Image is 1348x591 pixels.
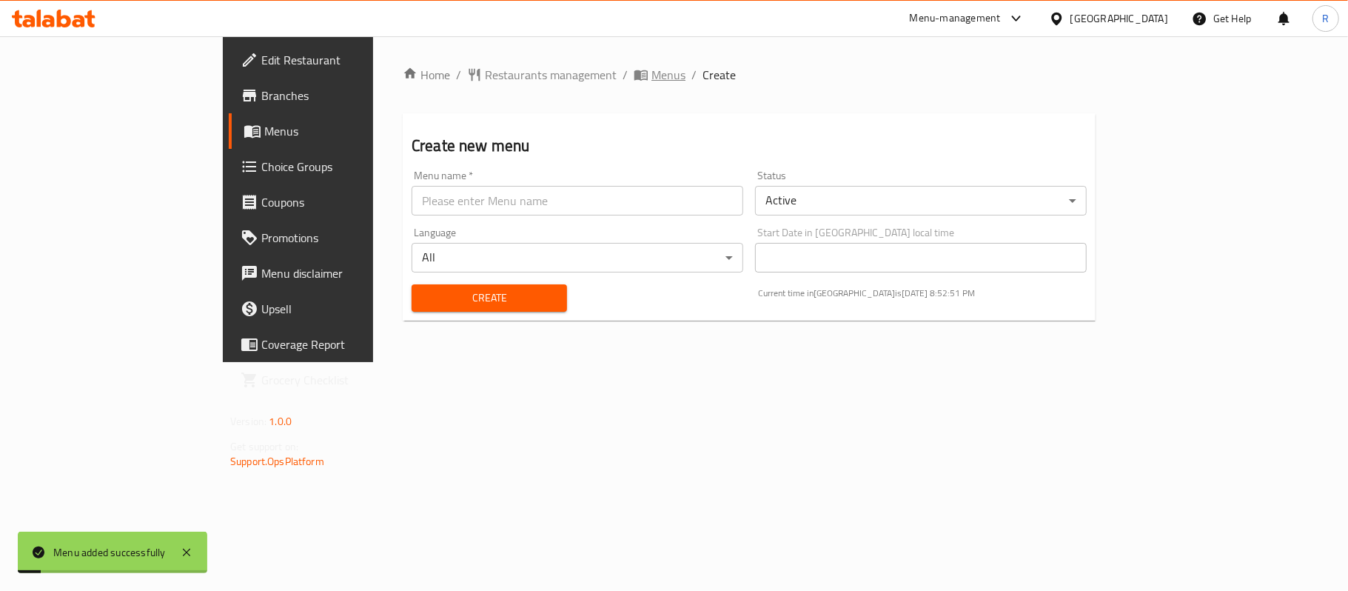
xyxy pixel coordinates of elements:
div: [GEOGRAPHIC_DATA] [1070,10,1168,27]
div: Menu-management [910,10,1001,27]
div: Active [755,186,1087,216]
h2: Create new menu [412,135,1087,157]
a: Coverage Report [229,327,448,362]
a: Promotions [229,220,448,256]
a: Branches [229,78,448,113]
a: Choice Groups [229,149,448,184]
a: Menu disclaimer [229,256,448,291]
a: Coupons [229,184,448,220]
span: Promotions [261,229,436,247]
div: Menu added successfully [53,544,166,561]
li: / [623,66,628,84]
nav: breadcrumb [403,66,1096,84]
span: Coupons [261,193,436,211]
a: Restaurants management [467,66,617,84]
span: Choice Groups [261,158,436,176]
span: Coverage Report [261,335,436,353]
p: Current time in [GEOGRAPHIC_DATA] is [DATE] 8:52:51 PM [758,287,1087,300]
span: Restaurants management [485,66,617,84]
span: Get support on: [230,437,298,456]
span: 1.0.0 [269,412,292,431]
span: Create [702,66,736,84]
span: Grocery Checklist [261,371,436,389]
a: Menus [229,113,448,149]
span: Menus [651,66,685,84]
div: All [412,243,743,273]
a: Edit Restaurant [229,42,448,78]
a: Menus [634,66,685,84]
span: Menu disclaimer [261,264,436,282]
span: Create [423,289,555,307]
a: Grocery Checklist [229,362,448,398]
button: Create [412,284,567,312]
span: Upsell [261,300,436,318]
span: Menus [264,122,436,140]
span: Branches [261,87,436,104]
span: R [1322,10,1329,27]
a: Upsell [229,291,448,327]
input: Please enter Menu name [412,186,743,216]
li: / [691,66,697,84]
span: Edit Restaurant [261,51,436,69]
li: / [456,66,461,84]
a: Support.OpsPlatform [230,452,324,471]
span: Version: [230,412,266,431]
